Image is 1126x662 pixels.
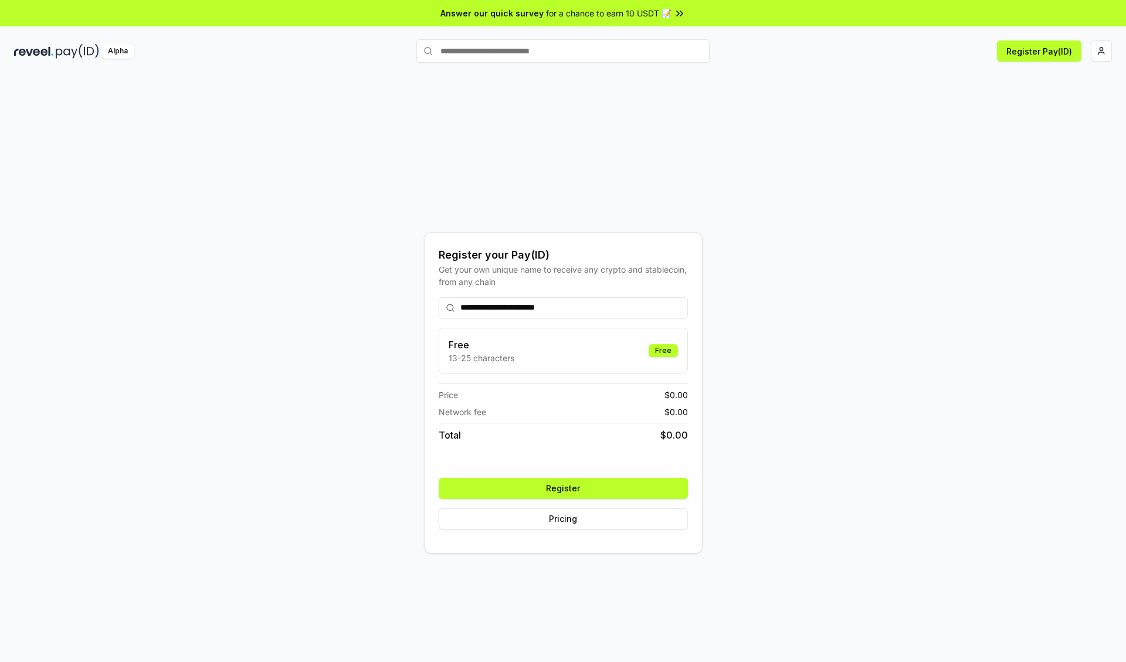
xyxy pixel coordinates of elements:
[439,508,688,529] button: Pricing
[664,389,688,401] span: $ 0.00
[649,344,678,357] div: Free
[101,44,134,59] div: Alpha
[664,406,688,418] span: $ 0.00
[439,263,688,288] div: Get your own unique name to receive any crypto and stablecoin, from any chain
[14,44,53,59] img: reveel_dark
[997,40,1081,62] button: Register Pay(ID)
[439,389,458,401] span: Price
[439,247,688,263] div: Register your Pay(ID)
[439,406,486,418] span: Network fee
[449,338,514,352] h3: Free
[439,428,461,442] span: Total
[56,44,99,59] img: pay_id
[439,478,688,499] button: Register
[660,428,688,442] span: $ 0.00
[546,7,671,19] span: for a chance to earn 10 USDT 📝
[449,352,514,364] p: 13-25 characters
[440,7,544,19] span: Answer our quick survey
